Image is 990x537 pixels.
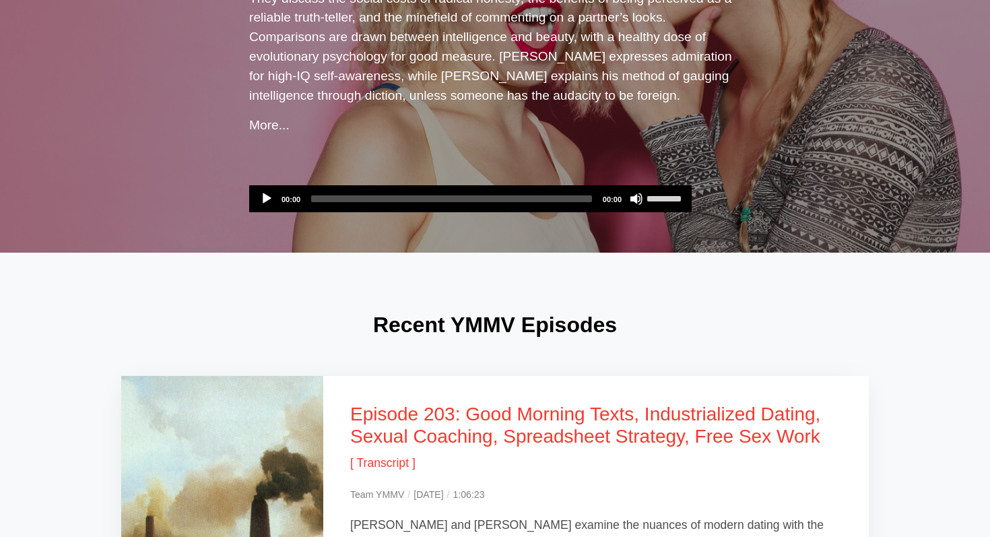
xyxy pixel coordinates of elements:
small: Team YMMV [DATE] 1:06:23 [350,489,484,500]
span: / [407,489,410,500]
button: Play [260,192,273,206]
a: Episode 203: Good Morning Texts, Industrialized Dating, Sexual Coaching, Spreadsheet Strategy, Fr... [350,404,820,447]
h2: Recent YMMV Episodes [121,312,869,338]
span: 00:00 [282,195,300,203]
a: [ Transcript ] [350,456,416,470]
span: Time Slider [311,195,592,202]
a: More... [249,118,290,132]
span: / [447,489,450,500]
button: Mute [630,192,643,206]
span: 00:00 [603,195,622,203]
a: Volume Slider [647,185,685,210]
div: Audio Player [249,185,692,212]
